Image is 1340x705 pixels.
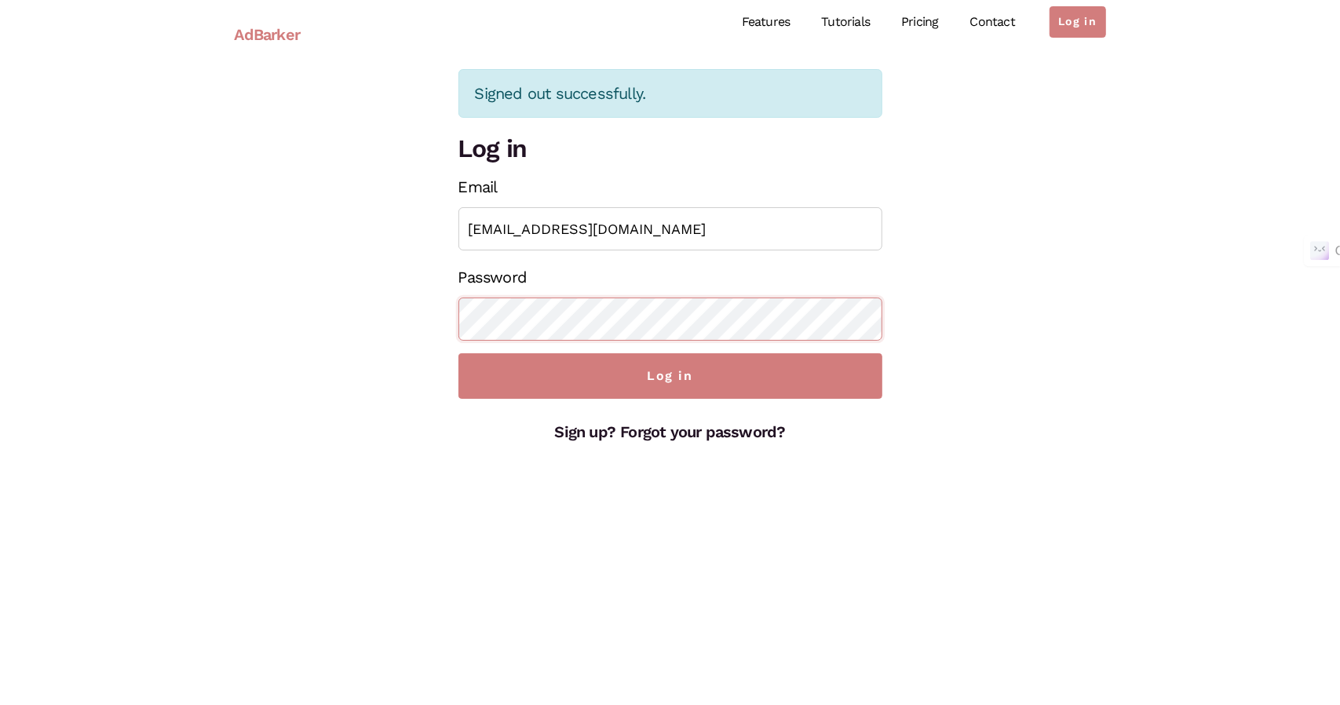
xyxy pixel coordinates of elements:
a: Log in [1050,6,1105,38]
a: Forgot your password? [620,422,785,441]
label: Password [458,263,528,291]
iframe: Drift Widget Chat Controller [1261,626,1321,686]
a: AdBarker [235,16,301,53]
input: Log in [458,353,882,399]
h2: Log in [458,130,882,166]
a: Sign up? [554,422,615,441]
label: Email [458,173,498,201]
div: Signed out successfully. [458,69,882,118]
